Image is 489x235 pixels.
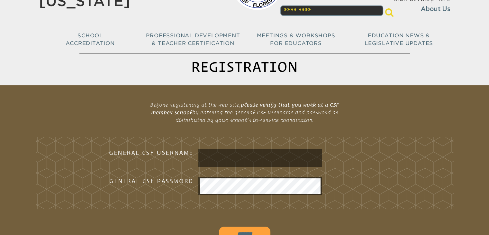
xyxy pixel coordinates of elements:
span: About Us [421,4,450,14]
h3: General CSF Password [90,177,193,185]
p: Before registering at the web site, by entering the general CSF username and password as distribu... [139,98,350,127]
h1: Registration [79,53,410,80]
span: Professional Development & Teacher Certification [146,33,240,46]
span: Education News & Legislative Updates [365,33,433,46]
b: please verify that you work at a CSF member school [151,102,339,115]
h3: General CSF Username [90,149,193,156]
span: School Accreditation [66,33,114,46]
span: Meetings & Workshops for Educators [257,33,335,46]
